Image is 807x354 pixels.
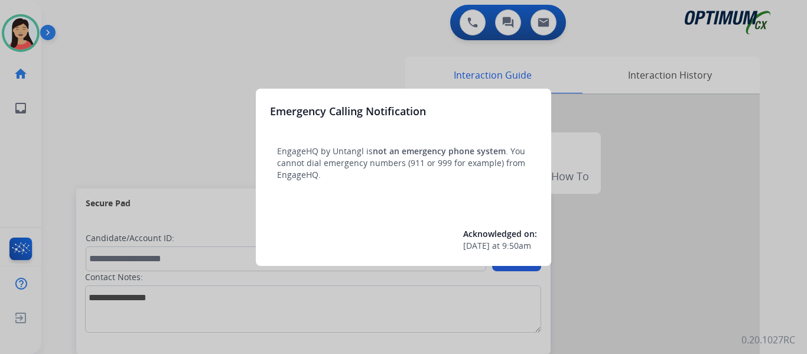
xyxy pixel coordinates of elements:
span: [DATE] [463,240,490,252]
p: EngageHQ by Untangl is . You cannot dial emergency numbers (911 or 999 for example) from EngageHQ. [277,145,530,181]
p: 0.20.1027RC [741,333,795,347]
div: at [463,240,537,252]
span: not an emergency phone system [373,145,506,157]
h3: Emergency Calling Notification [270,103,426,119]
span: Acknowledged on: [463,228,537,239]
span: 9:50am [502,240,531,252]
